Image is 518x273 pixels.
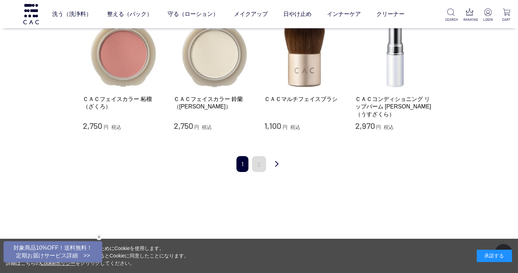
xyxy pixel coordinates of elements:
span: 円 [283,124,288,130]
span: 税込 [290,124,300,130]
a: ＣＡＣフェイスカラー 柘榴（ざくろ） [83,95,163,111]
span: 1 [236,156,248,172]
a: 次 [270,156,284,173]
img: ＣＡＣコンディショニング リップバーム 薄桜（うすざくら） [355,9,436,90]
a: ＣＡＣコンディショニング リップバーム [PERSON_NAME]（うすざくら） [355,95,436,118]
img: ＣＡＣフェイスカラー 鈴蘭（すずらん） [174,9,254,90]
a: クリーナー [376,4,405,24]
a: RANKING [463,8,475,22]
a: CART [500,8,512,22]
a: LOGIN [482,8,494,22]
a: インナーケア [327,4,361,24]
span: 2,750 [83,120,102,131]
p: SEARCH [445,17,457,22]
p: CART [500,17,512,22]
img: ＣＡＣフェイスカラー 柘榴（ざくろ） [83,9,163,90]
span: 2,750 [174,120,193,131]
p: LOGIN [482,17,494,22]
a: ＣＡＣマルチフェイスブラシ [264,95,345,103]
a: 整える（パック） [107,4,152,24]
span: 2,970 [355,120,375,131]
img: logo [22,4,40,24]
p: RANKING [463,17,475,22]
a: ＣＡＣフェイスカラー 鈴蘭（[PERSON_NAME]） [174,95,254,111]
a: 洗う（洗浄料） [52,4,92,24]
span: 税込 [384,124,394,130]
span: 1,100 [264,120,281,131]
a: SEARCH [445,8,457,22]
img: ＣＡＣマルチフェイスブラシ [264,9,345,90]
span: 円 [376,124,381,130]
span: 円 [104,124,109,130]
a: 守る（ローション） [168,4,218,24]
a: 2 [252,156,266,172]
span: 円 [194,124,199,130]
div: 承諾する [477,250,512,262]
a: 日やけ止め [283,4,312,24]
span: 税込 [111,124,121,130]
a: メイクアップ [234,4,268,24]
span: 税込 [202,124,212,130]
